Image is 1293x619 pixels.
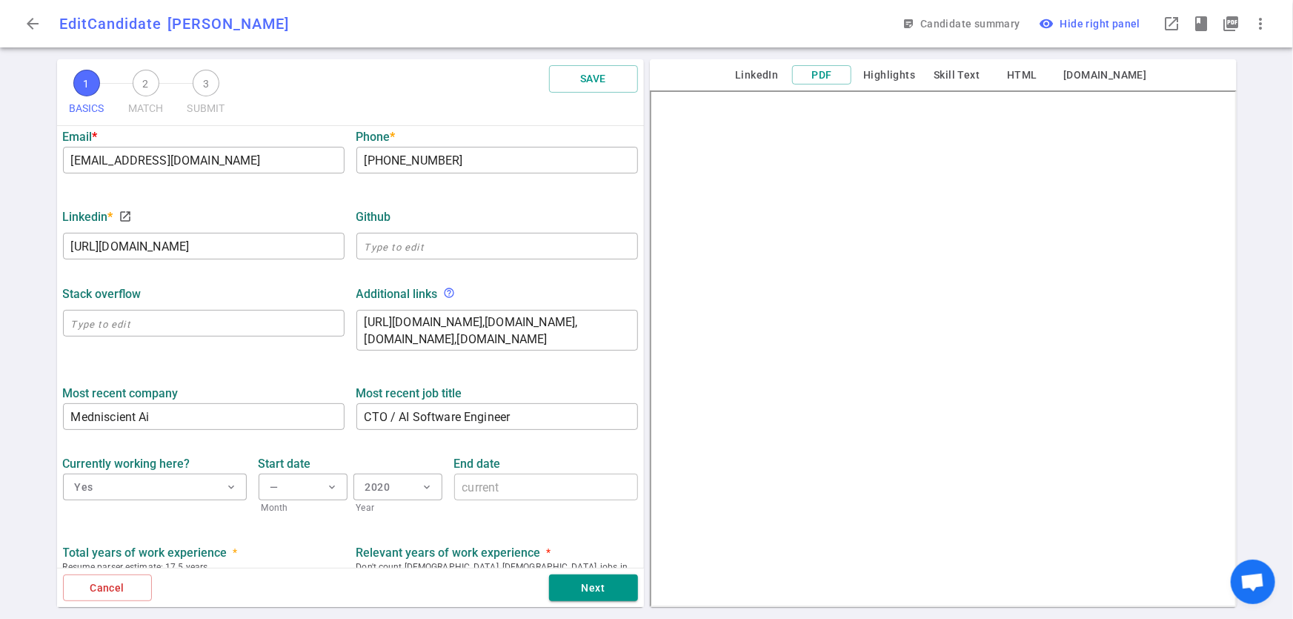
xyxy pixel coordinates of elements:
span: book [1192,15,1210,33]
strong: Total years of work experience [63,546,227,560]
strong: GitHub [356,210,391,224]
span: Don't count [DEMOGRAPHIC_DATA], [DEMOGRAPHIC_DATA], jobs in other roles or countries [356,560,638,589]
span: BASICS [69,96,104,121]
button: Yes [63,474,247,500]
button: Open sticky note [900,10,1026,38]
span: expand_more [226,481,238,493]
button: Go back [18,9,47,39]
button: visibilityHide right panel [1032,10,1151,38]
button: Open LinkedIn as a popup [1157,9,1186,39]
button: HTML [992,66,1051,85]
span: expand_more [327,481,339,493]
input: Type to edit [63,148,345,172]
button: SAVE [549,65,638,93]
input: Type to edit [63,234,345,258]
span: Month [259,500,348,515]
iframe: candidate_document_preview__iframe [650,90,1237,607]
button: [DOMAIN_NAME] [1057,66,1152,85]
span: Resume parser estimate: 17.5 years [63,560,345,575]
button: 3SUBMIT [182,65,231,125]
span: sticky_note_2 [903,18,914,30]
span: launch [1163,15,1180,33]
button: LinkedIn [727,66,786,85]
span: expand_more [422,481,433,493]
label: Email [63,130,345,144]
span: Edit Candidate [59,15,162,33]
button: Cancel [63,575,152,602]
input: Type to edit [356,148,638,172]
button: 1BASICS [63,65,110,125]
div: — [270,478,279,497]
textarea: current [462,479,630,496]
i: visibility [1040,16,1054,31]
strong: Stack Overflow [63,287,142,301]
button: Highlights [857,66,921,85]
strong: Relevant years of work experience [356,546,541,560]
span: more_vert [1252,15,1269,33]
textarea: CTO / AI Software Engineer [365,408,630,426]
button: 2MATCH [122,65,170,125]
span: help_outline [444,287,456,299]
label: Most recent job title [356,386,638,400]
label: End date [454,457,638,471]
span: arrow_back [24,15,41,33]
button: Open PDF in a popup [1216,9,1246,39]
span: 1 [73,70,100,96]
i: picture_as_pdf [1222,15,1240,33]
input: Type to edit [63,311,345,335]
span: launch [119,210,133,223]
button: — [259,474,348,500]
span: [PERSON_NAME] [167,15,289,33]
button: Skill Text [927,66,986,85]
label: Start date [259,457,442,471]
span: MATCH [128,96,164,121]
button: Next [549,575,638,602]
strong: Additional links [356,287,438,301]
span: 3 [193,70,219,96]
input: Type to edit [356,234,638,258]
label: Phone [356,130,638,144]
button: PDF [792,65,851,85]
input: Type to edit [63,405,345,428]
a: Open chat [1231,560,1275,604]
span: 2 [133,70,159,96]
span: Year [353,500,442,515]
span: SUBMIT [187,96,225,121]
button: Open resume highlights in a popup [1186,9,1216,39]
strong: LinkedIn [63,210,113,224]
button: 2020 [353,474,442,500]
label: Currently working here? [63,457,247,471]
textarea: [URL][DOMAIN_NAME],[DOMAIN_NAME],[DOMAIN_NAME],[DOMAIN_NAME] [365,314,630,348]
label: Most recent company [63,386,345,400]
